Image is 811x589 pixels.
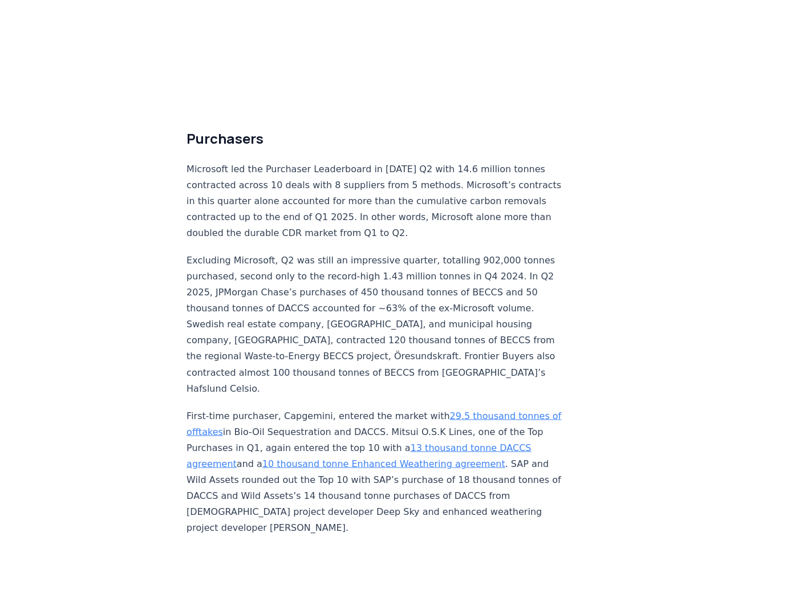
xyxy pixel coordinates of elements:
[186,408,564,535] p: First-time purchaser, Capgemini, entered the market with in Bio-Oil Sequestration and DACCS. Mits...
[186,161,564,241] p: Microsoft led the Purchaser Leaderboard in [DATE] Q2 with 14.6 million tonnes contracted across 1...
[262,458,505,469] a: 10 thousand tonne Enhanced Weathering agreement
[186,253,564,396] p: Excluding Microsoft, Q2 was still an impressive quarter, totalling 902,000 tonnes purchased, seco...
[186,410,561,437] a: 29.5 thousand tonnes of offtakes
[186,129,564,148] h2: Purchasers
